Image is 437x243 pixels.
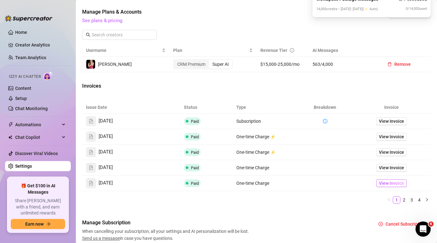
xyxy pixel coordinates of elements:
span: One-time Charge [236,165,269,170]
img: Erin [86,60,95,69]
a: Setup [15,96,27,101]
span: Chat Copilot [15,132,60,142]
a: View Invoice [376,148,407,156]
a: View Invoice [376,164,407,171]
span: Cancel Subscription [385,221,426,227]
th: Plan [169,44,257,57]
span: file-text [89,181,93,185]
a: 4 [416,196,423,203]
a: See plans & pricing [82,18,122,23]
span: Subscription [236,119,261,124]
span: Earn now [25,221,44,227]
th: Invoice [352,101,431,114]
span: Share [PERSON_NAME] with a friend, and earn unlimited rewards [11,198,65,216]
li: 4 [416,196,423,204]
span: [DATE] [99,179,113,187]
li: 2 [400,196,408,204]
span: One-time Charge ⚡ [236,134,276,139]
th: AI Messages [309,44,379,57]
span: delete [387,62,392,66]
button: Earn nowarrow-right [11,219,65,229]
a: Team Analytics [15,55,46,60]
span: One-time Charge [236,181,269,186]
span: Revenue Tier [260,48,287,53]
button: Remove [382,59,416,69]
span: 563 / 4,000 [313,61,375,68]
span: [DATE] [99,117,113,125]
a: Settings [15,164,32,169]
span: Username [86,47,161,54]
span: [DATE] [99,148,113,156]
th: Type [233,101,298,114]
li: Next Page [423,196,431,204]
span: Paid [191,165,199,170]
span: Izzy AI Chatter [9,74,41,80]
span: search [86,33,90,37]
a: Creator Analytics [15,40,66,50]
th: Issue Date [82,101,180,114]
a: 1 [393,196,400,203]
span: Plan [173,47,248,54]
button: Cancel Subscription [373,219,431,229]
th: Status [180,101,232,114]
li: Previous Page [385,196,393,204]
input: Search creators [92,31,148,38]
span: thunderbolt [8,122,13,127]
img: Chat Copilot [8,135,12,140]
span: info-circle [290,48,294,53]
button: right [423,196,431,204]
span: file-text [89,150,93,154]
a: 3 [408,196,415,203]
span: One-time Charge ⚡ [236,150,276,155]
iframe: Intercom live chat [416,221,431,237]
span: Paid [191,134,199,139]
span: Paid [191,150,199,155]
img: logo-BBDzfeDw.svg [5,15,52,22]
span: Paid [191,181,199,186]
button: left [385,196,393,204]
span: file-text [89,119,93,123]
span: 🎁 Get $100 in AI Messages [11,183,65,195]
span: file-text [89,134,93,139]
div: Super AI [209,60,232,69]
span: 6 [428,221,434,227]
a: View Invoice [376,117,407,125]
span: file-text [89,165,93,170]
a: Home [15,30,27,35]
span: left [387,198,391,202]
span: Remove [394,62,411,67]
a: View Invoice [376,133,407,140]
span: Invoices [82,82,188,90]
a: Chat Monitoring [15,106,48,111]
a: Discover Viral Videos [15,151,58,156]
span: Manage Subscription [82,219,251,227]
span: right [425,198,429,202]
span: View Invoice [379,133,404,140]
div: CRM Premium [174,60,209,69]
span: View Invoice [379,149,404,156]
span: Paid [191,119,199,124]
a: View Invoice [376,179,407,187]
span: 14,000 credits • [DATE] - [DATE] (⚡ Auto) [316,7,378,11]
span: View Invoice [379,118,404,125]
span: [PERSON_NAME] [98,62,132,67]
span: Manage Plans & Accounts [82,8,345,16]
a: Content [15,86,31,91]
span: 0 / 14,000 used [406,6,427,11]
span: arrow-right [46,222,51,226]
th: Username [82,44,169,57]
a: 2 [401,196,408,203]
img: AI Chatter [43,71,53,80]
span: close-circle [379,222,383,226]
th: Breakdown [298,101,352,114]
span: When cancelling your subscription, all your settings and AI personalization will be lost. in case... [82,228,251,242]
span: View Invoice [379,164,404,171]
td: $15,000-25,000/mo [257,57,309,72]
span: info-circle [323,119,327,123]
span: Automations [15,120,60,130]
span: View Invoice [379,180,404,187]
span: Send us a message [82,236,120,241]
span: [DATE] [99,164,113,171]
